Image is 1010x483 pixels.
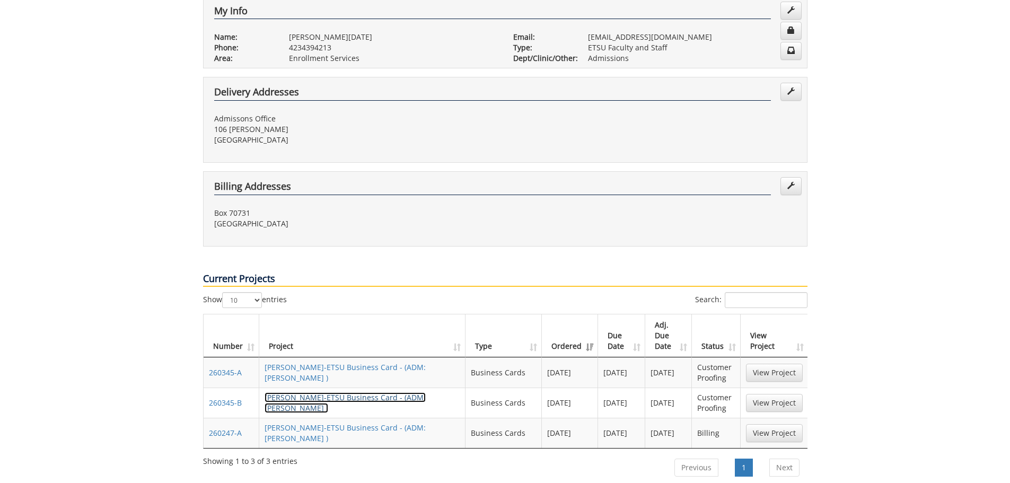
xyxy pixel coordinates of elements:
a: Next [769,459,800,477]
td: [DATE] [542,357,598,388]
td: [DATE] [645,418,692,448]
h4: Billing Addresses [214,181,771,195]
p: ETSU Faculty and Staff [588,42,796,53]
td: Business Cards [466,418,542,448]
th: View Project: activate to sort column ascending [741,314,808,357]
a: Edit Addresses [780,177,802,195]
a: Edit Info [780,2,802,20]
a: Change Communication Preferences [780,42,802,60]
h4: My Info [214,6,771,20]
a: View Project [746,424,803,442]
label: Show entries [203,292,287,308]
a: Edit Addresses [780,83,802,101]
td: [DATE] [542,388,598,418]
p: Phone: [214,42,273,53]
a: 260345-B [209,398,242,408]
p: Admissons Office [214,113,497,124]
td: Customer Proofing [692,357,740,388]
a: 260345-A [209,367,242,377]
p: [EMAIL_ADDRESS][DOMAIN_NAME] [588,32,796,42]
td: Business Cards [466,357,542,388]
p: Type: [513,42,572,53]
a: Change Password [780,22,802,40]
th: Adj. Due Date: activate to sort column ascending [645,314,692,357]
a: Previous [674,459,718,477]
h4: Delivery Addresses [214,87,771,101]
th: Number: activate to sort column ascending [204,314,259,357]
p: Current Projects [203,272,807,287]
td: [DATE] [598,357,645,388]
p: Name: [214,32,273,42]
td: [DATE] [645,388,692,418]
th: Status: activate to sort column ascending [692,314,740,357]
p: [GEOGRAPHIC_DATA] [214,135,497,145]
div: Showing 1 to 3 of 3 entries [203,452,297,467]
input: Search: [725,292,807,308]
td: Customer Proofing [692,388,740,418]
p: Email: [513,32,572,42]
th: Type: activate to sort column ascending [466,314,542,357]
a: [PERSON_NAME]-ETSU Business Card - (ADM: [PERSON_NAME] ) [265,362,426,383]
p: Box 70731 [214,208,497,218]
td: Billing [692,418,740,448]
label: Search: [695,292,807,308]
th: Project: activate to sort column ascending [259,314,466,357]
a: View Project [746,364,803,382]
a: [PERSON_NAME]-ETSU Business Card - (ADM: [PERSON_NAME] ) [265,392,426,413]
p: [GEOGRAPHIC_DATA] [214,218,497,229]
td: [DATE] [645,357,692,388]
p: [PERSON_NAME][DATE] [289,32,497,42]
p: Enrollment Services [289,53,497,64]
p: 106 [PERSON_NAME] [214,124,497,135]
p: Area: [214,53,273,64]
select: Showentries [222,292,262,308]
th: Ordered: activate to sort column ascending [542,314,598,357]
a: View Project [746,394,803,412]
p: Dept/Clinic/Other: [513,53,572,64]
a: [PERSON_NAME]-ETSU Business Card - (ADM: [PERSON_NAME] ) [265,423,426,443]
p: 4234394213 [289,42,497,53]
td: Business Cards [466,388,542,418]
a: 1 [735,459,753,477]
td: [DATE] [542,418,598,448]
td: [DATE] [598,418,645,448]
a: 260247-A [209,428,242,438]
p: Admissions [588,53,796,64]
th: Due Date: activate to sort column ascending [598,314,645,357]
td: [DATE] [598,388,645,418]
